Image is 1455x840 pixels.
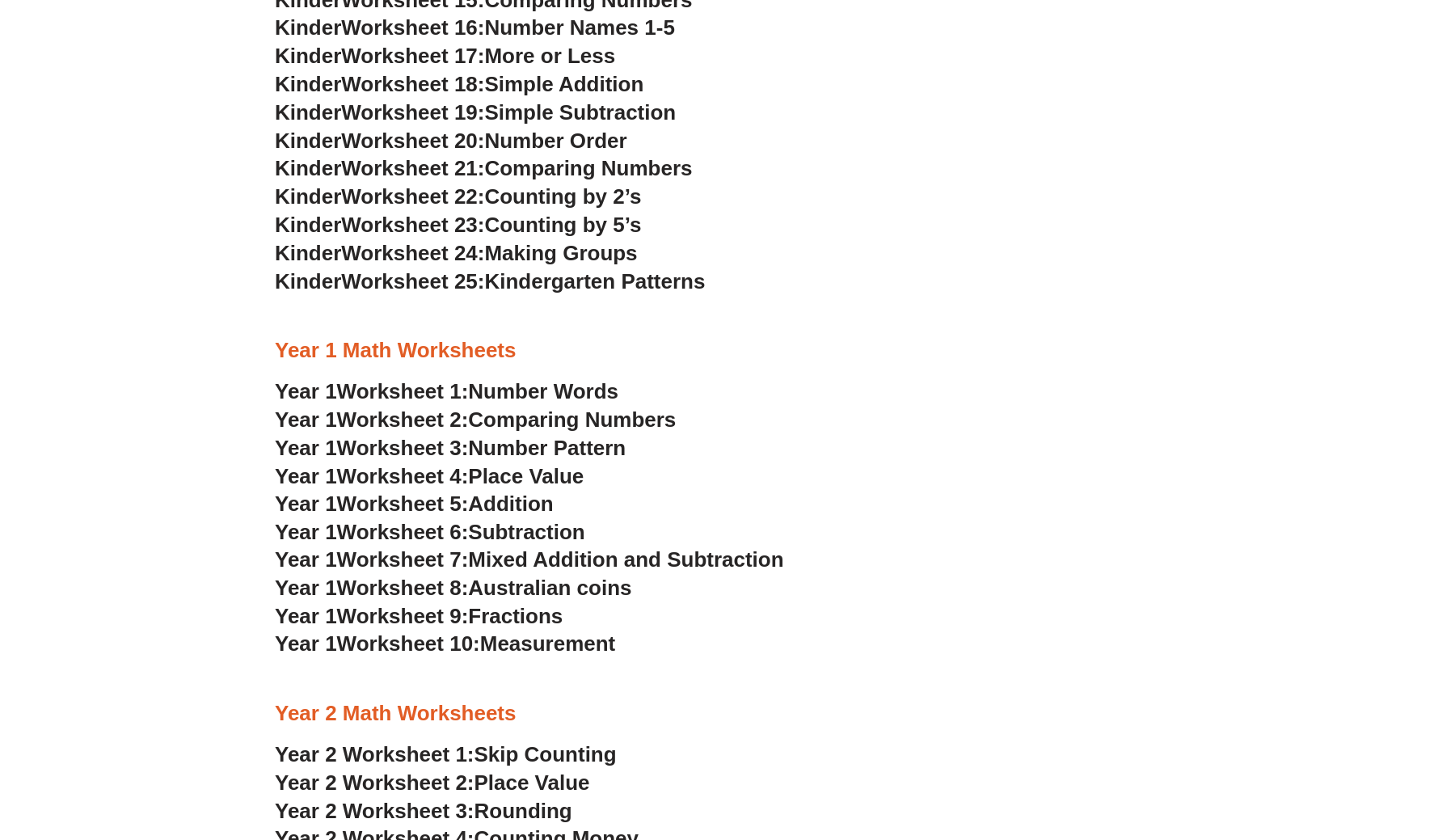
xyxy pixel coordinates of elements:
span: Worksheet 5: [337,492,469,516]
span: Kinder [275,213,341,237]
a: Year 2 Worksheet 1:Skip Counting [275,742,617,766]
a: Year 1Worksheet 3:Number Pattern [275,436,626,460]
span: Kinder [275,72,341,96]
span: Worksheet 10: [337,631,480,656]
span: Kinder [275,100,341,125]
a: Year 1Worksheet 1:Number Words [275,379,618,403]
span: Worksheet 7: [337,547,469,572]
span: Simple Addition [484,72,643,96]
span: Kinder [275,129,341,153]
span: Worksheet 6: [337,520,469,544]
a: Year 1Worksheet 2:Comparing Numbers [275,407,676,432]
span: Year 2 Worksheet 1: [275,742,474,766]
span: More or Less [484,44,615,68]
span: Comparing Numbers [468,407,676,432]
span: Number Names 1-5 [484,15,674,40]
span: Measurement [480,631,616,656]
span: Making Groups [484,241,637,265]
span: Worksheet 22: [341,184,484,209]
span: Number Order [484,129,626,153]
span: Comparing Numbers [484,156,692,180]
span: Number Pattern [468,436,626,460]
a: Year 2 Worksheet 2:Place Value [275,770,590,795]
span: Place Value [474,770,590,795]
span: Kinder [275,241,341,265]
span: Counting by 2’s [484,184,641,209]
span: Kinder [275,15,341,40]
span: Worksheet 9: [337,604,469,628]
span: Skip Counting [474,742,617,766]
span: Kinder [275,269,341,293]
span: Worksheet 21: [341,156,484,180]
span: Place Value [468,464,584,488]
span: Rounding [474,799,572,823]
span: Kinder [275,44,341,68]
span: Worksheet 1: [337,379,469,403]
a: Year 1Worksheet 9:Fractions [275,604,563,628]
a: Year 1Worksheet 8:Australian coins [275,576,631,600]
a: Year 1Worksheet 10:Measurement [275,631,615,656]
span: Worksheet 18: [341,72,484,96]
span: Year 2 Worksheet 2: [275,770,474,795]
a: Year 1Worksheet 6:Subtraction [275,520,585,544]
span: Worksheet 8: [337,576,469,600]
span: Worksheet 16: [341,15,484,40]
span: Fractions [468,604,563,628]
span: Kinder [275,156,341,180]
span: Worksheet 23: [341,213,484,237]
span: Worksheet 17: [341,44,484,68]
span: Year 2 Worksheet 3: [275,799,474,823]
span: Worksheet 3: [337,436,469,460]
a: Year 2 Worksheet 3:Rounding [275,799,572,823]
span: Counting by 5’s [484,213,641,237]
span: Addition [468,492,553,516]
span: Worksheet 19: [341,100,484,125]
h3: Year 2 Math Worksheets [275,700,1180,728]
span: Australian coins [468,576,631,600]
span: Mixed Addition and Subtraction [468,547,783,572]
span: Worksheet 24: [341,241,484,265]
span: Worksheet 20: [341,129,484,153]
span: Kindergarten Patterns [484,269,705,293]
span: Worksheet 25: [341,269,484,293]
span: Simple Subtraction [484,100,676,125]
a: Year 1Worksheet 7:Mixed Addition and Subtraction [275,547,784,572]
span: Worksheet 4: [337,464,469,488]
span: Kinder [275,184,341,209]
span: Number Words [468,379,618,403]
a: Year 1Worksheet 5:Addition [275,492,554,516]
span: Worksheet 2: [337,407,469,432]
h3: Year 1 Math Worksheets [275,337,1180,365]
span: Subtraction [468,520,584,544]
iframe: Chat Widget [1178,657,1455,840]
a: Year 1Worksheet 4:Place Value [275,464,584,488]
